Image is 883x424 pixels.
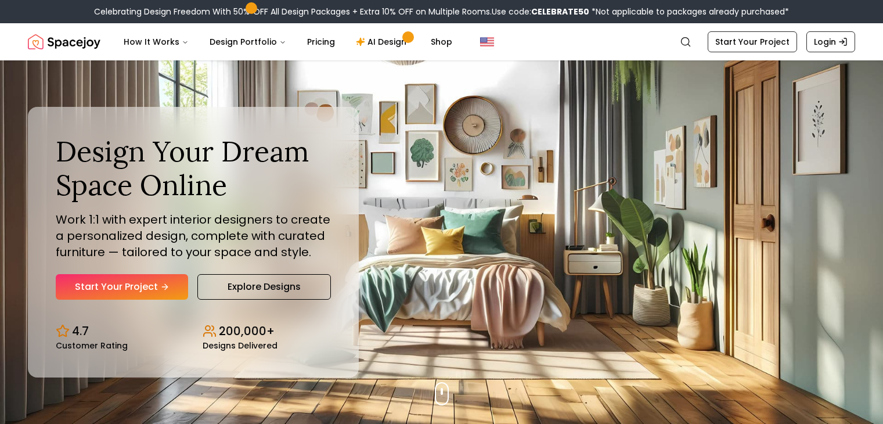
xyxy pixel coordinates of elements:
img: United States [480,35,494,49]
a: Spacejoy [28,30,100,53]
button: How It Works [114,30,198,53]
a: Pricing [298,30,344,53]
a: Login [806,31,855,52]
h1: Design Your Dream Space Online [56,135,331,202]
p: 4.7 [72,323,89,339]
a: Start Your Project [708,31,797,52]
div: Celebrating Design Freedom With 50% OFF All Design Packages + Extra 10% OFF on Multiple Rooms. [94,6,789,17]
small: Customer Rating [56,342,128,350]
nav: Global [28,23,855,60]
button: Design Portfolio [200,30,295,53]
span: Use code: [492,6,589,17]
span: *Not applicable to packages already purchased* [589,6,789,17]
img: Spacejoy Logo [28,30,100,53]
p: 200,000+ [219,323,275,339]
nav: Main [114,30,462,53]
p: Work 1:1 with expert interior designers to create a personalized design, complete with curated fu... [56,211,331,260]
a: AI Design [347,30,419,53]
a: Explore Designs [197,274,331,300]
a: Shop [421,30,462,53]
a: Start Your Project [56,274,188,300]
div: Design stats [56,314,331,350]
small: Designs Delivered [203,342,277,350]
b: CELEBRATE50 [531,6,589,17]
